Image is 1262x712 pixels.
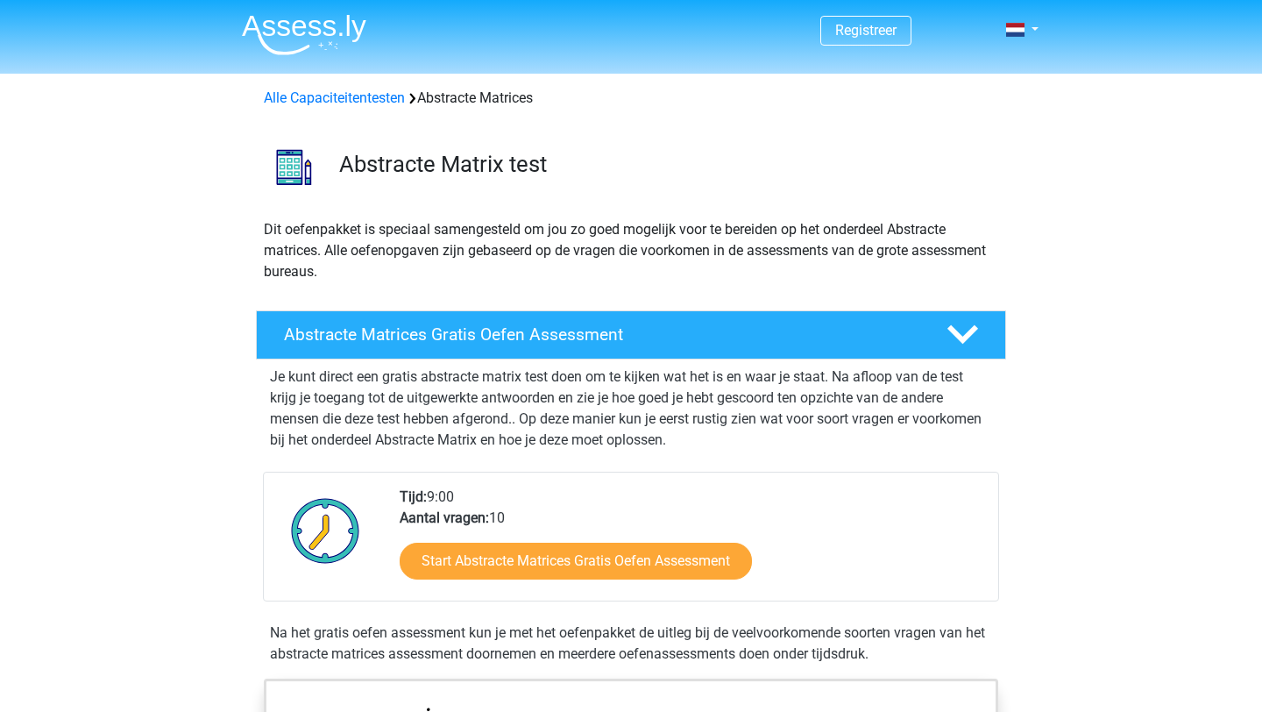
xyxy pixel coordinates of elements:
[264,219,998,282] p: Dit oefenpakket is speciaal samengesteld om jou zo goed mogelijk voor te bereiden op het onderdee...
[284,324,918,345] h4: Abstracte Matrices Gratis Oefen Assessment
[242,14,366,55] img: Assessly
[339,151,992,178] h3: Abstracte Matrix test
[400,488,427,505] b: Tijd:
[257,130,331,204] img: abstracte matrices
[281,487,370,574] img: Klok
[263,623,999,665] div: Na het gratis oefen assessment kun je met het oefenpakket de uitleg bij de veelvoorkomende soorte...
[400,509,489,526] b: Aantal vragen:
[270,367,992,451] p: Je kunt direct een gratis abstracte matrix test doen om te kijken wat het is en waar je staat. Na...
[257,88,1005,109] div: Abstracte Matrices
[386,487,997,601] div: 9:00 10
[835,22,897,39] a: Registreer
[264,89,405,106] a: Alle Capaciteitentesten
[400,543,752,580] a: Start Abstracte Matrices Gratis Oefen Assessment
[249,310,1013,360] a: Abstracte Matrices Gratis Oefen Assessment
